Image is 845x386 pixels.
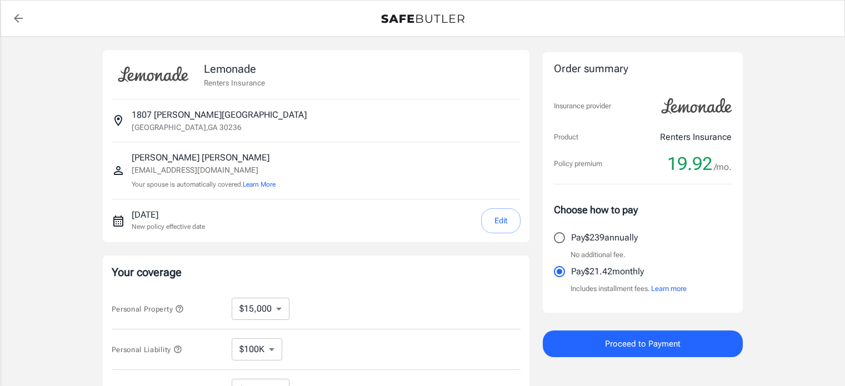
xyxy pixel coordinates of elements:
[554,61,732,77] div: Order summary
[112,343,182,356] button: Personal Liability
[554,202,732,217] p: Choose how to pay
[112,345,182,354] span: Personal Liability
[132,222,205,232] p: New policy effective date
[571,265,644,278] p: Pay $21.42 monthly
[204,77,265,88] p: Renters Insurance
[204,61,265,77] p: Lemonade
[132,151,276,164] p: [PERSON_NAME] [PERSON_NAME]
[714,159,732,175] span: /mo.
[660,131,732,144] p: Renters Insurance
[667,153,712,175] span: 19.92
[554,158,602,169] p: Policy premium
[571,283,687,294] p: Includes installment fees.
[571,231,638,244] p: Pay $239 annually
[554,101,611,112] p: Insurance provider
[543,330,743,357] button: Proceed to Payment
[381,14,464,23] img: Back to quotes
[571,249,626,260] p: No additional fee.
[112,305,184,313] span: Personal Property
[112,214,125,228] svg: New policy start date
[655,91,738,122] img: Lemonade
[112,164,125,177] svg: Insured person
[7,7,29,29] a: back to quotes
[132,164,276,176] p: [EMAIL_ADDRESS][DOMAIN_NAME]
[132,208,205,222] p: [DATE]
[132,122,242,133] p: [GEOGRAPHIC_DATA] , GA 30236
[132,108,307,122] p: 1807 [PERSON_NAME][GEOGRAPHIC_DATA]
[112,59,195,90] img: Lemonade
[112,114,125,127] svg: Insured address
[651,283,687,294] button: Learn more
[554,132,578,143] p: Product
[481,208,521,233] button: Edit
[243,179,276,189] button: Learn More
[112,264,521,280] p: Your coverage
[112,302,184,315] button: Personal Property
[132,179,276,190] p: Your spouse is automatically covered.
[605,337,681,351] span: Proceed to Payment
